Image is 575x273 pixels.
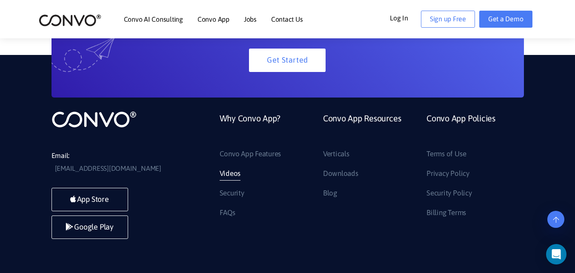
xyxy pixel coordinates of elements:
[426,147,466,161] a: Terms of Use
[390,11,421,24] a: Log In
[323,187,337,200] a: Blog
[426,167,469,181] a: Privacy Policy
[220,187,244,200] a: Security
[426,187,472,200] a: Security Policy
[51,188,128,211] a: App Store
[213,110,524,225] div: Footer
[479,11,532,28] a: Get a Demo
[220,167,241,181] a: Videos
[244,16,257,23] a: Jobs
[271,16,303,23] a: Contact Us
[220,147,281,161] a: Convo App Features
[220,206,235,220] a: FAQs
[51,149,179,175] li: Email:
[426,110,495,147] a: Convo App Policies
[51,216,128,239] a: Google Play
[546,244,566,264] div: Open Intercom Messenger
[51,110,137,128] img: logo_not_found
[323,147,349,161] a: Verticals
[421,11,475,28] a: Sign up Free
[323,167,358,181] a: Downloads
[124,16,183,23] a: Convo AI Consulting
[197,16,229,23] a: Convo App
[220,110,281,147] a: Why Convo App?
[249,49,326,72] button: Get Started
[323,110,401,147] a: Convo App Resources
[39,14,101,27] img: logo_2.png
[55,162,161,175] a: [EMAIL_ADDRESS][DOMAIN_NAME]
[426,206,466,220] a: Billing Terms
